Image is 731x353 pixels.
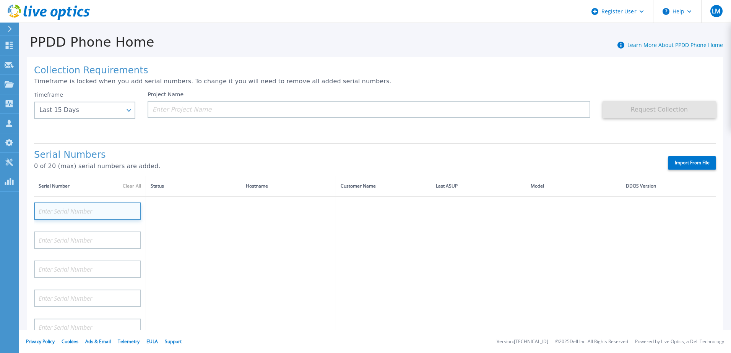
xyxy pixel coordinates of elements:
a: Support [165,338,182,345]
h1: Collection Requirements [34,65,716,76]
div: Serial Number [39,182,141,190]
input: Enter Serial Number [34,232,141,249]
a: EULA [146,338,158,345]
div: Last 15 Days [39,107,122,113]
th: Model [526,176,621,197]
a: Learn More About PPDD Phone Home [627,41,723,49]
input: Enter Project Name [148,101,590,118]
th: Customer Name [336,176,431,197]
li: Version: [TECHNICAL_ID] [497,339,548,344]
input: Enter Serial Number [34,319,141,336]
label: Import From File [668,156,716,170]
h1: Serial Numbers [34,150,655,160]
p: Timeframe is locked when you add serial numbers. To change it you will need to remove all added s... [34,78,716,85]
a: Telemetry [118,338,140,345]
li: © 2025 Dell Inc. All Rights Reserved [555,339,628,344]
input: Enter Serial Number [34,261,141,278]
th: Status [146,176,241,197]
h1: PPDD Phone Home [19,35,154,50]
li: Powered by Live Optics, a Dell Technology [635,339,724,344]
a: Privacy Policy [26,338,55,345]
th: Last ASUP [431,176,526,197]
a: Cookies [62,338,78,345]
button: Request Collection [603,101,716,118]
a: Ads & Email [85,338,111,345]
p: 0 of 20 (max) serial numbers are added. [34,163,655,170]
span: LM [712,8,720,14]
label: Project Name [148,92,184,97]
label: Timeframe [34,92,63,98]
input: Enter Serial Number [34,290,141,307]
th: DDOS Version [621,176,716,197]
th: Hostname [241,176,336,197]
input: Enter Serial Number [34,202,141,220]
